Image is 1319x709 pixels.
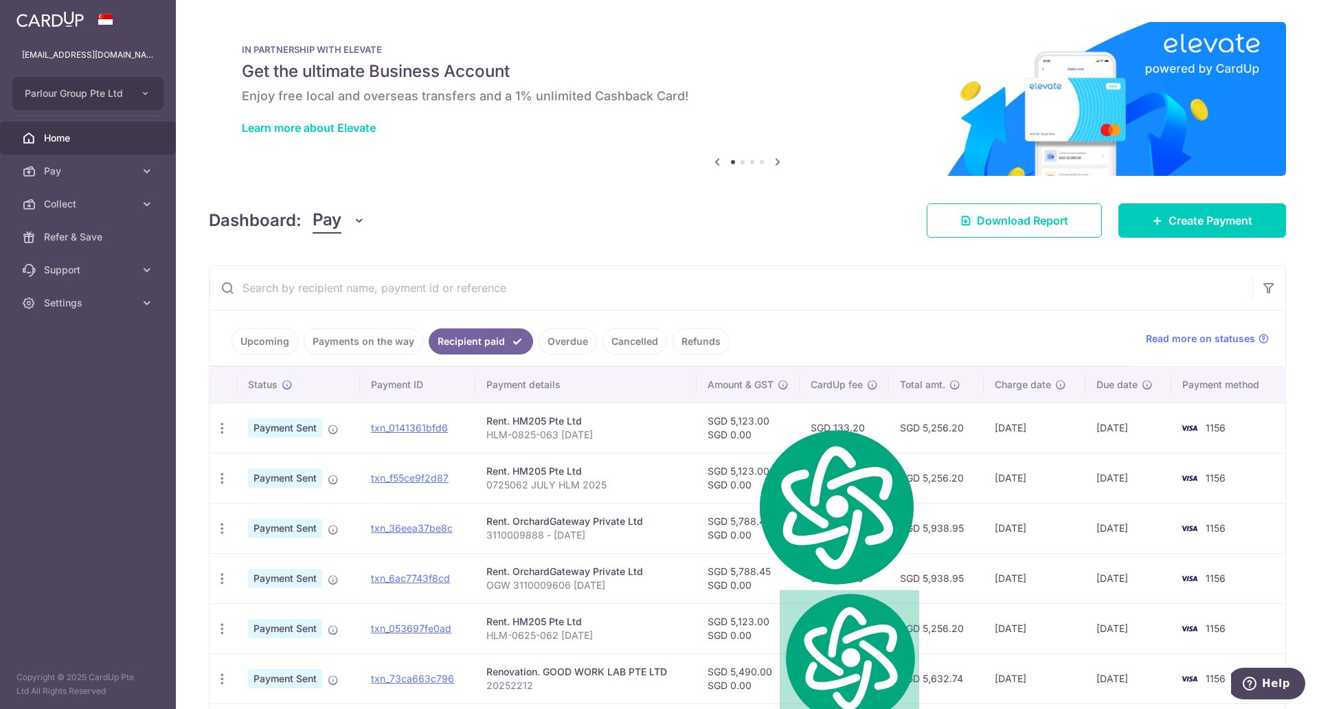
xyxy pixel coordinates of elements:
iframe: Opens a widget where you can find more information [1231,668,1305,702]
img: Bank Card [1175,420,1203,436]
span: Due date [1096,378,1138,392]
td: SGD 133.20 [800,403,889,453]
td: [DATE] [1085,653,1171,704]
p: IN PARTNERSHIP WITH ELEVATE [242,44,1253,55]
span: Support [44,263,135,277]
a: Read more on statuses [1146,332,1269,346]
img: Bank Card [1175,520,1203,537]
span: Parlour Group Pte Ltd [25,87,126,100]
span: Collect [44,197,135,211]
td: SGD 5,788.45 SGD 0.00 [697,503,800,553]
span: 1156 [1206,622,1226,634]
button: Pay [313,207,365,234]
span: Pay [313,207,341,234]
img: Bank Card [1175,620,1203,637]
a: Create Payment [1118,203,1286,238]
td: SGD 5,256.20 [889,453,984,503]
h5: Get the ultimate Business Account [242,60,1253,82]
span: 1156 [1206,472,1226,484]
p: 3110009888 - [DATE] [486,528,686,542]
div: Rent. HM205 Pte Ltd [486,464,686,478]
div: Rent. HM205 Pte Ltd [486,615,686,629]
input: Search by recipient name, payment id or reference [210,266,1252,310]
a: txn_73ca663c796 [371,673,454,684]
p: HLM-0825-063 [DATE] [486,428,686,442]
span: Payment Sent [248,469,322,488]
a: Download Report [927,203,1102,238]
td: [DATE] [984,553,1086,603]
img: CardUp [16,11,84,27]
img: Renovation banner [209,22,1286,176]
span: Download Report [977,212,1068,229]
span: Payment Sent [248,669,322,688]
td: SGD 5,788.45 SGD 0.00 [697,553,800,603]
a: Overdue [539,328,597,354]
th: Payment details [475,367,697,403]
td: [DATE] [1085,503,1171,553]
img: Bank Card [1175,470,1203,486]
span: 1156 [1206,673,1226,684]
td: SGD 5,123.00 SGD 0.00 [697,403,800,453]
td: SGD 5,123.00 SGD 0.00 [697,453,800,503]
a: Cancelled [602,328,667,354]
span: CardUp fee [811,378,863,392]
img: Bank Card [1175,671,1203,687]
div: Rent. OrchardGateway Private Ltd [486,565,686,578]
span: Amount & GST [708,378,774,392]
td: [DATE] [984,403,1086,453]
div: Rent. HM205 Pte Ltd [486,414,686,428]
p: [EMAIL_ADDRESS][DOMAIN_NAME] [22,48,154,62]
span: Settings [44,296,135,310]
h4: Dashboard: [209,208,302,233]
td: SGD 5,632.74 [889,653,984,704]
a: Recipient paid [429,328,533,354]
a: txn_6ac7743f8cd [371,572,450,584]
img: Bank Card [1175,570,1203,587]
a: txn_0141361bfd6 [371,422,448,434]
a: Learn more about Elevate [242,121,376,135]
span: Payment Sent [248,519,322,538]
td: [DATE] [984,453,1086,503]
td: SGD 5,123.00 SGD 0.00 [697,603,800,653]
div: Rent. OrchardGateway Private Ltd [486,515,686,528]
span: Read more on statuses [1146,332,1255,346]
p: 20252212 [486,679,686,693]
td: SGD 5,938.95 [889,503,984,553]
th: Payment ID [360,367,475,403]
td: [DATE] [1085,603,1171,653]
td: SGD 5,256.20 [889,403,984,453]
td: SGD 5,490.00 SGD 0.00 [697,653,800,704]
a: Refunds [673,328,730,354]
td: [DATE] [984,653,1086,704]
span: Pay [44,164,135,178]
span: Status [248,378,278,392]
p: 0725062 JULY HLM 2025 [486,478,686,492]
td: SGD 5,256.20 [889,603,984,653]
span: Total amt. [900,378,945,392]
a: Upcoming [232,328,298,354]
span: Home [44,131,135,145]
span: Refer & Save [44,230,135,244]
td: [DATE] [1085,403,1171,453]
td: SGD 5,938.95 [889,553,984,603]
td: [DATE] [984,603,1086,653]
span: Payment Sent [248,418,322,438]
h6: Enjoy free local and overseas transfers and a 1% unlimited Cashback Card! [242,88,1253,104]
span: Create Payment [1169,212,1252,229]
th: Payment method [1171,367,1285,403]
a: txn_053697fe0ad [371,622,451,634]
span: Payment Sent [248,569,322,588]
span: 1156 [1206,422,1226,434]
button: Parlour Group Pte Ltd [12,77,164,110]
a: txn_36eea37be8c [371,522,453,534]
a: txn_f55ce9f2d87 [371,472,449,484]
span: Charge date [995,378,1051,392]
p: HLM-0625-062 [DATE] [486,629,686,642]
td: [DATE] [1085,553,1171,603]
td: [DATE] [984,503,1086,553]
span: 1156 [1206,572,1226,584]
span: 1156 [1206,522,1226,534]
a: Payments on the way [304,328,423,354]
td: [DATE] [1085,453,1171,503]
